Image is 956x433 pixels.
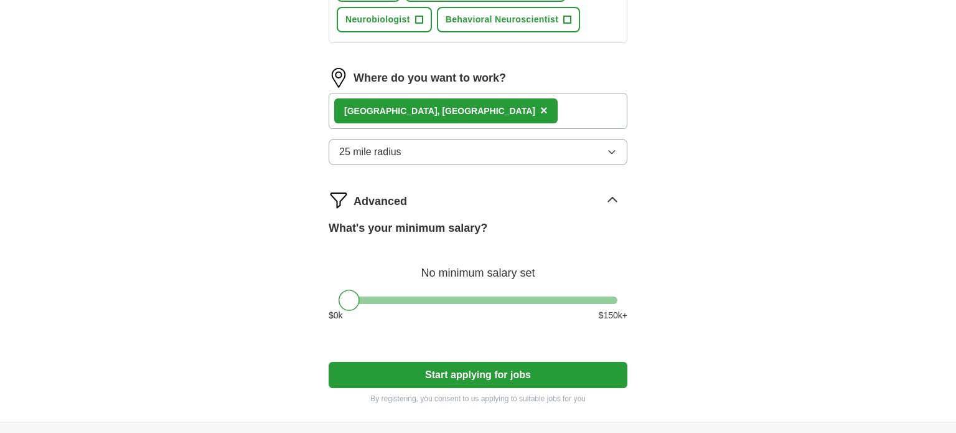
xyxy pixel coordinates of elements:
span: $ 150 k+ [599,309,627,322]
div: No minimum salary set [329,252,627,282]
span: × [540,103,548,117]
span: Neurobiologist [345,13,410,26]
button: Neurobiologist [337,7,432,32]
span: $ 0 k [329,309,343,322]
button: Start applying for jobs [329,362,627,388]
button: Behavioral Neuroscientist [437,7,580,32]
label: Where do you want to work? [354,70,506,87]
img: filter [329,190,349,210]
img: location.png [329,68,349,88]
span: Advanced [354,193,407,210]
div: [GEOGRAPHIC_DATA], [GEOGRAPHIC_DATA] [344,105,535,118]
button: 25 mile radius [329,139,627,165]
button: × [540,102,548,120]
span: Behavioral Neuroscientist [446,13,558,26]
p: By registering, you consent to us applying to suitable jobs for you [329,393,627,404]
label: What's your minimum salary? [329,220,487,237]
span: 25 mile radius [339,145,401,159]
